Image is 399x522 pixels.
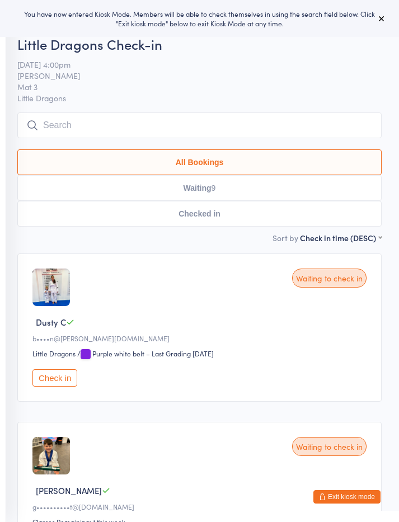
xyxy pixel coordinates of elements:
[17,70,364,81] span: [PERSON_NAME]
[77,349,214,358] span: / Purple white belt – Last Grading [DATE]
[292,269,367,288] div: Waiting to check in
[32,349,76,358] div: Little Dragons
[36,485,102,496] span: [PERSON_NAME]
[17,175,382,201] button: Waiting9
[300,232,382,243] div: Check in time (DESC)
[17,201,382,227] button: Checked in
[17,81,364,92] span: Mat 3
[17,59,364,70] span: [DATE] 4:00pm
[32,502,370,511] div: g••••••••••t@[DOMAIN_NAME]
[273,232,298,243] label: Sort by
[18,9,381,28] div: You have now entered Kiosk Mode. Members will be able to check themselves in using the search fie...
[17,112,382,138] input: Search
[212,184,216,192] div: 9
[17,149,382,175] button: All Bookings
[17,35,382,53] h2: Little Dragons Check-in
[32,269,70,306] img: image1739424150.png
[32,333,370,343] div: b••••n@[PERSON_NAME][DOMAIN_NAME]
[32,369,77,387] button: Check in
[32,437,70,474] img: image1758529121.png
[292,437,367,456] div: Waiting to check in
[313,490,381,504] button: Exit kiosk mode
[36,316,66,328] span: Dusty C
[17,92,382,104] span: Little Dragons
